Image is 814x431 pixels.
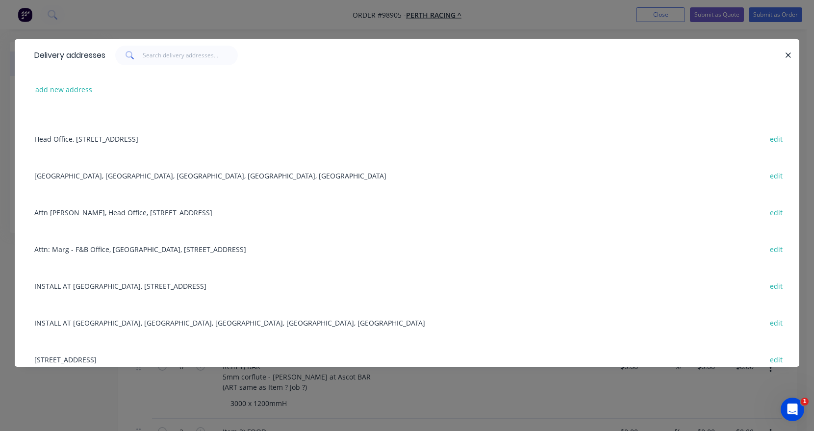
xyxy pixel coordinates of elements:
[29,230,785,267] div: Attn: Marg - F&B Office, [GEOGRAPHIC_DATA], [STREET_ADDRESS]
[764,316,788,329] button: edit
[764,205,788,219] button: edit
[29,194,785,230] div: Attn [PERSON_NAME], Head Office, [STREET_ADDRESS]
[764,242,788,255] button: edit
[30,83,98,96] button: add new address
[29,267,785,304] div: INSTALL AT [GEOGRAPHIC_DATA], [STREET_ADDRESS]
[143,46,238,65] input: Search delivery addresses...
[764,353,788,366] button: edit
[29,304,785,341] div: INSTALL AT [GEOGRAPHIC_DATA], [GEOGRAPHIC_DATA], [GEOGRAPHIC_DATA], [GEOGRAPHIC_DATA], [GEOGRAPHI...
[764,169,788,182] button: edit
[801,398,809,406] span: 1
[29,120,785,157] div: Head Office, [STREET_ADDRESS]
[29,40,105,71] div: Delivery addresses
[764,132,788,145] button: edit
[29,157,785,194] div: [GEOGRAPHIC_DATA], [GEOGRAPHIC_DATA], [GEOGRAPHIC_DATA], [GEOGRAPHIC_DATA], [GEOGRAPHIC_DATA]
[781,398,804,421] iframe: Intercom live chat
[764,279,788,292] button: edit
[29,341,785,378] div: [STREET_ADDRESS]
